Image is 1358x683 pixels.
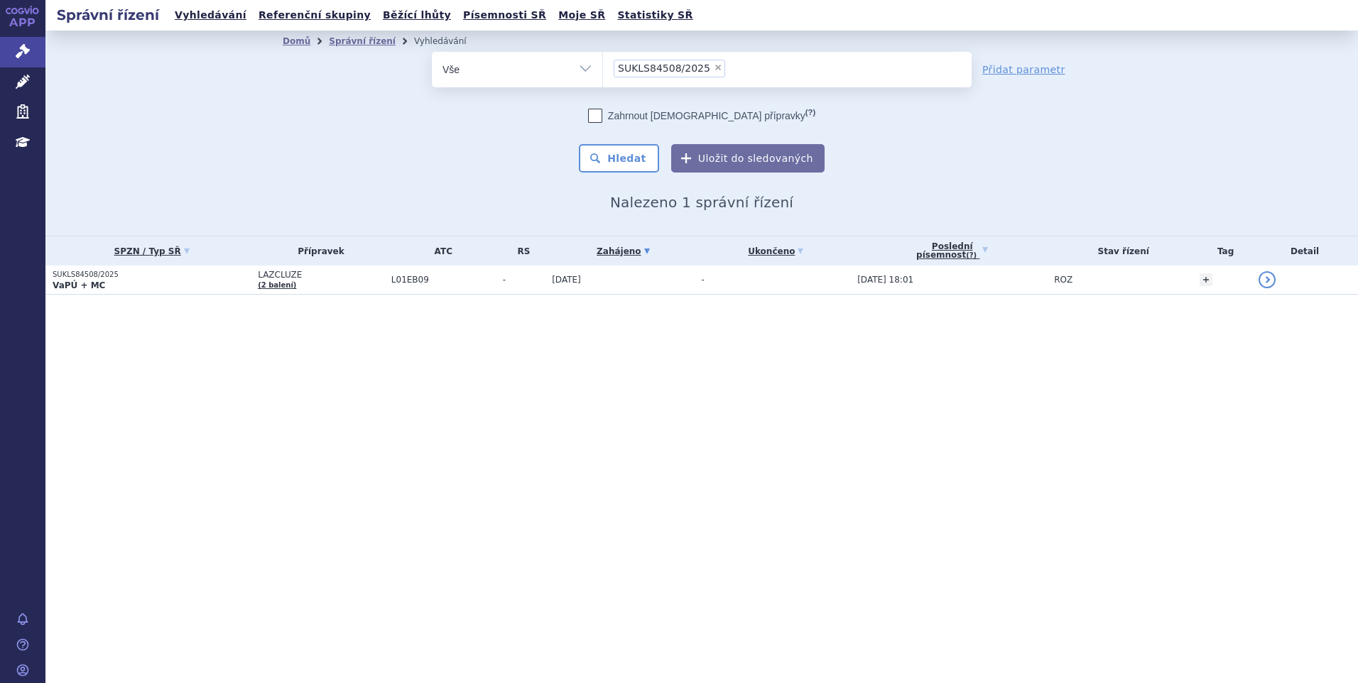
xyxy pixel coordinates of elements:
a: Vyhledávání [170,6,251,25]
abbr: (?) [805,108,815,117]
abbr: (?) [966,251,977,260]
span: L01EB09 [391,275,496,285]
a: Moje SŘ [554,6,609,25]
li: Vyhledávání [414,31,485,52]
a: detail [1259,271,1276,288]
th: Detail [1251,236,1358,266]
a: Ukončeno [702,241,851,261]
th: ATC [384,236,496,266]
label: Zahrnout [DEMOGRAPHIC_DATA] přípravky [588,109,815,123]
span: Nalezeno 1 správní řízení [610,194,793,211]
span: LAZCLUZE [258,270,384,280]
a: Referenční skupiny [254,6,375,25]
a: (2 balení) [258,281,296,289]
a: SPZN / Typ SŘ [53,241,251,261]
th: Přípravek [251,236,384,266]
span: SUKLS84508/2025 [618,63,710,73]
a: Poslednípísemnost(?) [857,236,1047,266]
a: Přidat parametr [982,62,1065,77]
span: [DATE] [552,275,581,285]
a: Domů [283,36,310,46]
strong: VaPÚ + MC [53,280,105,290]
input: SUKLS84508/2025 [729,59,737,77]
th: Stav řízení [1047,236,1193,266]
a: Běžící lhůty [379,6,455,25]
button: Uložit do sledovaných [671,144,825,173]
button: Hledat [579,144,659,173]
th: Tag [1193,236,1251,266]
a: Správní řízení [329,36,396,46]
span: - [503,275,545,285]
span: ROZ [1054,275,1072,285]
a: Písemnosti SŘ [459,6,550,25]
a: Statistiky SŘ [613,6,697,25]
span: - [702,275,705,285]
p: SUKLS84508/2025 [53,270,251,280]
span: × [714,63,722,72]
span: [DATE] 18:01 [857,275,913,285]
a: + [1200,273,1212,286]
th: RS [496,236,545,266]
h2: Správní řízení [45,5,170,25]
a: Zahájeno [552,241,694,261]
